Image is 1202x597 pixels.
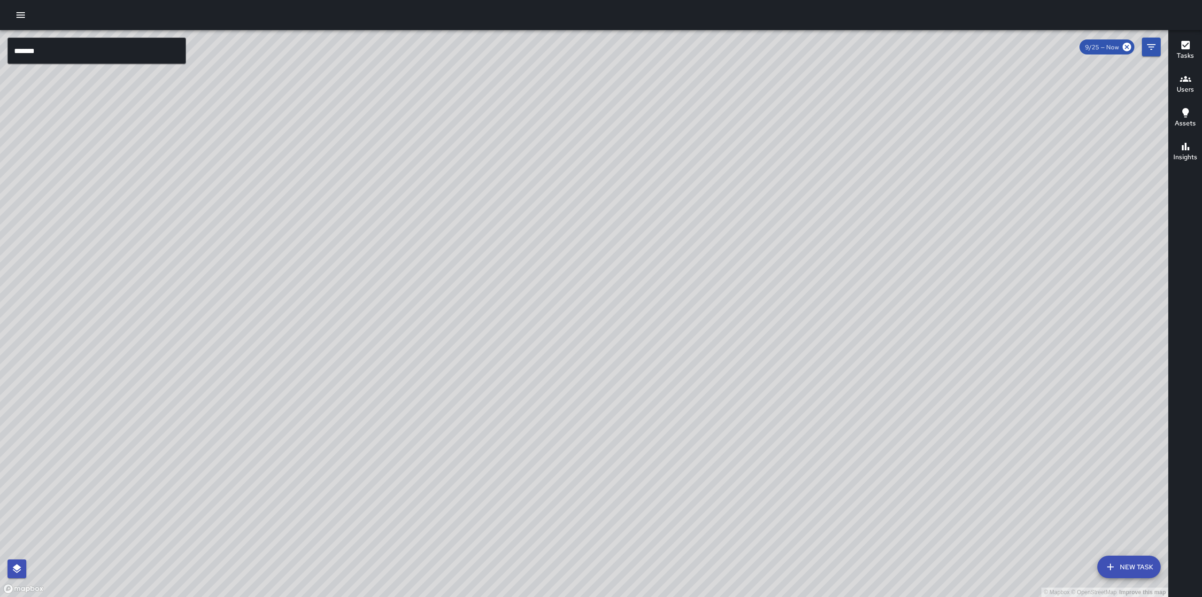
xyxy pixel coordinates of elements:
[1169,101,1202,135] button: Assets
[1169,68,1202,101] button: Users
[1079,39,1134,54] div: 9/25 — Now
[1079,43,1125,51] span: 9/25 — Now
[1169,34,1202,68] button: Tasks
[1142,38,1161,56] button: Filters
[1173,152,1197,163] h6: Insights
[1169,135,1202,169] button: Insights
[1177,51,1194,61] h6: Tasks
[1175,118,1196,129] h6: Assets
[1177,85,1194,95] h6: Users
[1097,556,1161,578] button: New Task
